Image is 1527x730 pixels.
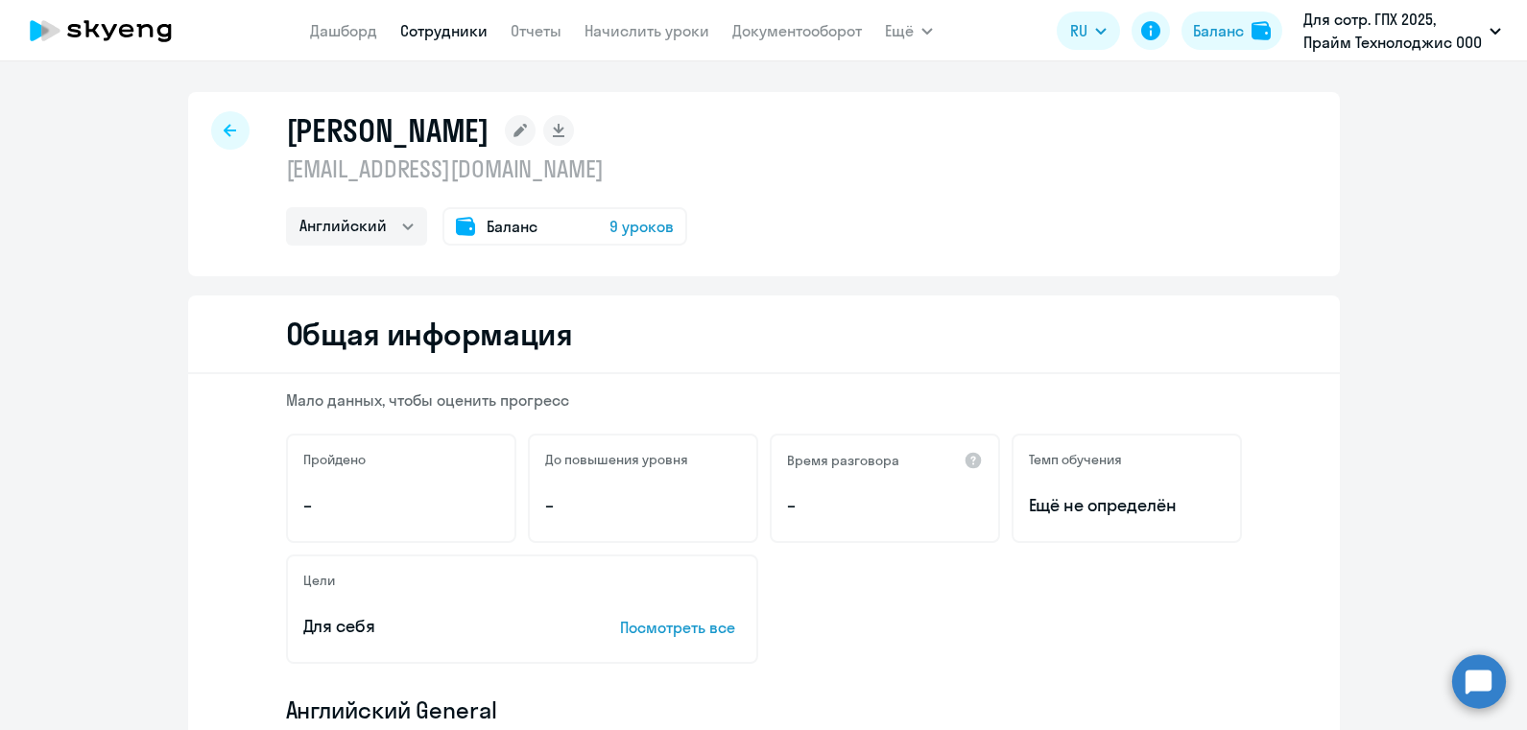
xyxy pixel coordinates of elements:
[1057,12,1120,50] button: RU
[732,21,862,40] a: Документооборот
[286,153,687,184] p: [EMAIL_ADDRESS][DOMAIN_NAME]
[1252,21,1271,40] img: balance
[400,21,488,40] a: Сотрудники
[286,315,573,353] h2: Общая информация
[1193,19,1244,42] div: Баланс
[585,21,709,40] a: Начислить уроки
[1029,493,1225,518] span: Ещё не определён
[545,451,688,468] h5: До повышения уровня
[885,19,914,42] span: Ещё
[1181,12,1282,50] button: Балансbalance
[787,452,899,469] h5: Время разговора
[787,493,983,518] p: –
[303,572,335,589] h5: Цели
[303,493,499,518] p: –
[303,451,366,468] h5: Пройдено
[885,12,933,50] button: Ещё
[1029,451,1122,468] h5: Темп обучения
[310,21,377,40] a: Дашборд
[1303,8,1482,54] p: Для сотр. ГПХ 2025, Прайм Технолоджис ООО
[286,111,489,150] h1: [PERSON_NAME]
[286,389,1242,411] p: Мало данных, чтобы оценить прогресс
[487,215,537,238] span: Баланс
[511,21,561,40] a: Отчеты
[1070,19,1087,42] span: RU
[620,616,741,639] p: Посмотреть все
[303,614,561,639] p: Для себя
[545,493,741,518] p: –
[609,215,674,238] span: 9 уроков
[1294,8,1511,54] button: Для сотр. ГПХ 2025, Прайм Технолоджис ООО
[286,695,497,725] span: Английский General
